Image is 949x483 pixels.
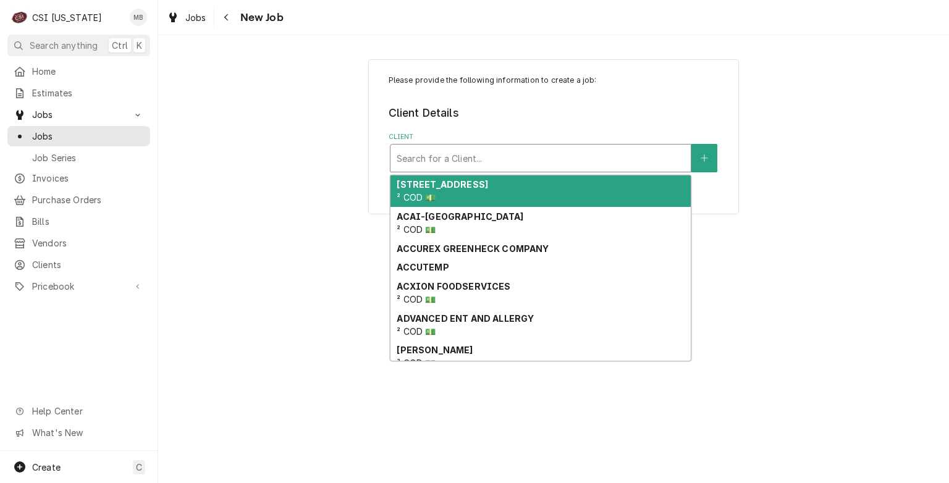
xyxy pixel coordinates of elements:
div: Job Create/Update Form [389,75,719,172]
span: Jobs [185,11,206,24]
span: Jobs [32,130,144,143]
button: Navigate back [217,7,237,27]
button: Search anythingCtrlK [7,35,150,56]
span: Invoices [32,172,144,185]
strong: [STREET_ADDRESS] [397,179,488,190]
span: C [136,461,142,474]
span: ² COD 💵 [397,326,436,337]
span: Ctrl [112,39,128,52]
a: Clients [7,254,150,275]
strong: ADVANCED ENT AND ALLERGY [397,313,534,324]
a: Estimates [7,83,150,103]
div: Matt Brewington's Avatar [130,9,147,26]
span: Pricebook [32,280,125,293]
a: Go to What's New [7,422,150,443]
button: Create New Client [691,144,717,172]
span: Purchase Orders [32,193,144,206]
div: Client [389,132,719,172]
svg: Create New Client [701,154,708,162]
span: Bills [32,215,144,228]
span: Jobs [32,108,125,121]
span: Create [32,462,61,472]
a: Go to Pricebook [7,276,150,296]
strong: ACCUTEMP [397,262,449,272]
strong: ACAI-[GEOGRAPHIC_DATA] [397,211,523,222]
span: Clients [32,258,144,271]
span: New Job [237,9,284,26]
label: Client [389,132,719,142]
div: MB [130,9,147,26]
span: ² COD 💵 [397,358,436,368]
span: Estimates [32,86,144,99]
a: Job Series [7,148,150,168]
a: Home [7,61,150,82]
span: ² COD 💵 [397,224,436,235]
a: Go to Help Center [7,401,150,421]
legend: Client Details [389,105,719,121]
span: What's New [32,426,143,439]
div: C [11,9,28,26]
p: Please provide the following information to create a job: [389,75,719,86]
a: Purchase Orders [7,190,150,210]
span: Vendors [32,237,144,250]
a: Jobs [162,7,211,28]
div: CSI Kentucky's Avatar [11,9,28,26]
div: CSI [US_STATE] [32,11,102,24]
span: ² COD 💵 [397,192,436,203]
a: Jobs [7,126,150,146]
strong: ACCUREX GREENHECK COMPANY [397,243,549,254]
strong: ACXION FOODSERVICES [397,281,510,292]
div: Job Create/Update [368,59,739,214]
a: Vendors [7,233,150,253]
a: Go to Jobs [7,104,150,125]
span: ² COD 💵 [397,294,436,304]
span: Search anything [30,39,98,52]
span: Help Center [32,405,143,418]
span: Home [32,65,144,78]
strong: [PERSON_NAME] [397,345,473,355]
span: K [137,39,142,52]
a: Invoices [7,168,150,188]
span: Job Series [32,151,144,164]
a: Bills [7,211,150,232]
